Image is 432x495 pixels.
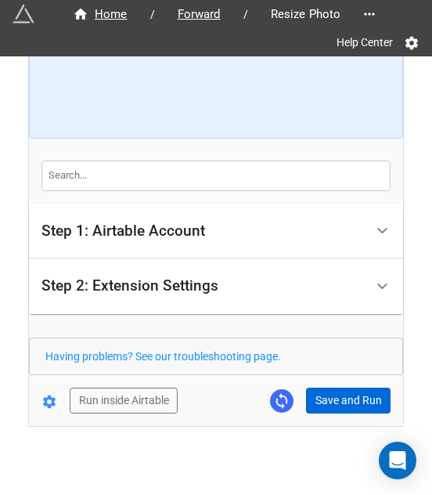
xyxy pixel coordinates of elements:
div: Step 1: Airtable Account [29,204,403,259]
button: Run inside Airtable [70,388,178,414]
li: / [150,6,155,23]
a: Home [56,5,144,23]
a: Forward [161,5,237,23]
button: Save and Run [306,388,391,414]
img: miniextensions-icon.73ae0678.png [13,3,34,25]
div: Home [73,5,128,23]
a: Having problems? See our troubleshooting page. [45,350,281,363]
div: Step 2: Extension Settings [41,278,218,294]
a: Help Center [326,28,404,56]
div: Open Intercom Messenger [379,442,416,479]
span: Resize Photo [261,5,351,23]
input: Search... [41,161,391,190]
span: Forward [168,5,230,23]
li: / [243,6,248,23]
div: Step 2: Extension Settings [29,258,403,314]
nav: breadcrumb [56,5,357,23]
div: Step 1: Airtable Account [41,223,205,239]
